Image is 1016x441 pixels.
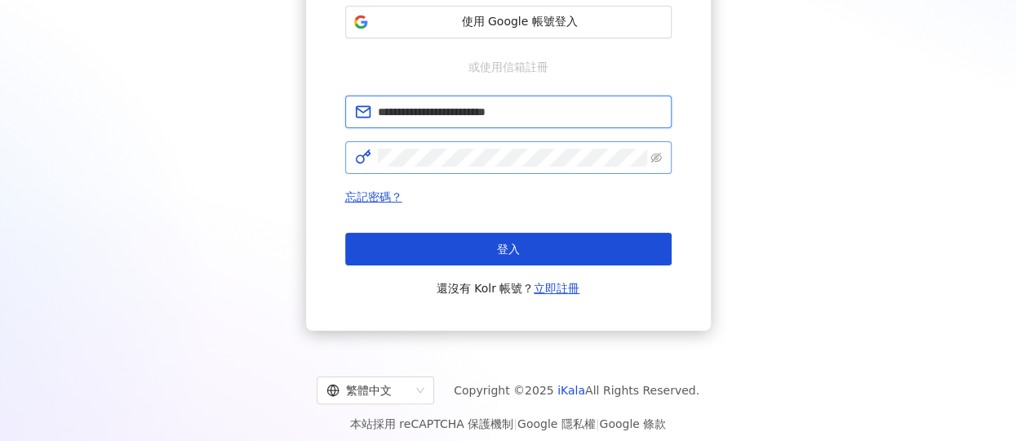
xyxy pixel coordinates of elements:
button: 使用 Google 帳號登入 [345,6,672,38]
span: 登入 [497,243,520,256]
span: | [596,417,600,430]
a: Google 隱私權 [517,417,596,430]
a: Google 條款 [599,417,666,430]
span: 本站採用 reCAPTCHA 保護機制 [350,414,666,434]
a: 立即註冊 [534,282,579,295]
span: 還沒有 Kolr 帳號？ [437,278,580,298]
div: 繁體中文 [326,377,410,403]
span: Copyright © 2025 All Rights Reserved. [454,381,699,400]
button: 登入 [345,233,672,265]
a: iKala [557,384,585,397]
span: 或使用信箱註冊 [457,58,560,76]
span: eye-invisible [650,152,662,163]
span: | [513,417,517,430]
span: 使用 Google 帳號登入 [375,14,664,30]
a: 忘記密碼？ [345,190,402,203]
